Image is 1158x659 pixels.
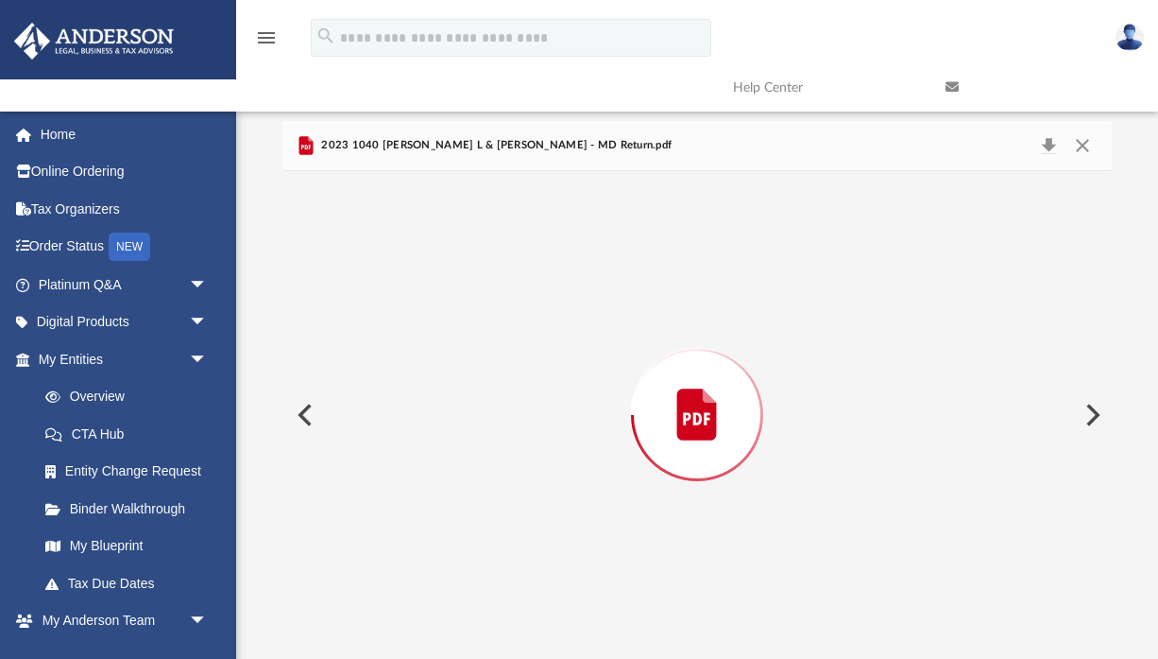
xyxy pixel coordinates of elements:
[13,602,227,640] a: My Anderson Teamarrow_drop_down
[315,26,336,46] i: search
[282,389,324,442] button: Previous File
[26,528,227,565] a: My Blueprint
[719,50,931,125] a: Help Center
[26,564,236,602] a: Tax Due Dates
[13,303,236,341] a: Digital Productsarrow_drop_down
[26,453,236,491] a: Entity Change Request
[1115,24,1144,51] img: User Pic
[282,121,1112,659] div: Preview
[13,228,236,267] a: Order StatusNEW
[255,36,278,49] a: menu
[13,266,236,303] a: Platinum Q&Aarrow_drop_down
[109,233,150,261] div: NEW
[1031,132,1065,159] button: Download
[189,340,227,379] span: arrow_drop_down
[13,153,236,191] a: Online Ordering
[13,115,236,153] a: Home
[189,602,227,641] span: arrow_drop_down
[255,26,278,49] i: menu
[13,340,236,378] a: My Entitiesarrow_drop_down
[26,415,236,453] a: CTA Hub
[26,490,236,528] a: Binder Walkthrough
[189,303,227,342] span: arrow_drop_down
[9,23,179,60] img: Anderson Advisors Platinum Portal
[13,190,236,228] a: Tax Organizers
[1065,132,1099,159] button: Close
[317,137,672,154] span: 2023 1040 [PERSON_NAME] L & [PERSON_NAME] - MD Return.pdf
[26,378,236,416] a: Overview
[1070,389,1112,442] button: Next File
[189,266,227,304] span: arrow_drop_down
